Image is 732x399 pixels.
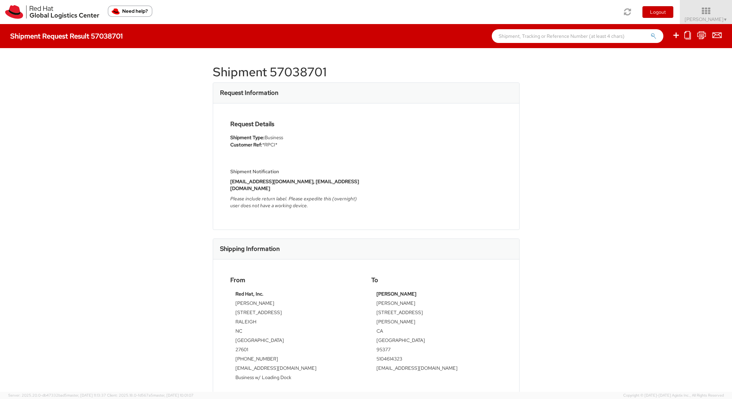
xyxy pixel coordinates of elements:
td: [PERSON_NAME] [235,300,356,309]
td: Business w/ Loading Dock [235,374,356,383]
td: [EMAIL_ADDRESS][DOMAIN_NAME] [235,365,356,374]
td: 5104614323 [376,355,497,365]
span: Server: 2025.20.0-db47332bad5 [8,393,106,398]
span: Copyright © [DATE]-[DATE] Agistix Inc., All Rights Reserved [623,393,724,398]
h1: Shipment 57038701 [213,65,520,79]
span: ▼ [723,17,728,22]
strong: Shipment Type: [230,134,265,141]
input: Shipment, Tracking or Reference Number (at least 4 chars) [492,29,663,43]
td: 95377 [376,346,497,355]
h3: Request Information [220,89,278,96]
td: [STREET_ADDRESS] [235,309,356,318]
td: CA [376,328,497,337]
h5: Shipment Notification [230,169,361,174]
i: Please include return label. Please expedite this (overnight) user does not have a working device. [230,196,357,209]
strong: Red Hat, Inc. [235,291,264,297]
td: RALEIGH [235,318,356,328]
strong: [PERSON_NAME] [376,291,416,297]
h4: To [371,277,502,284]
td: [STREET_ADDRESS] [376,309,497,318]
td: [PERSON_NAME] [376,300,497,309]
h4: Request Details [230,121,361,128]
h4: From [230,277,361,284]
li: Business [230,134,361,141]
strong: [EMAIL_ADDRESS][DOMAIN_NAME], [EMAIL_ADDRESS][DOMAIN_NAME] [230,178,359,191]
td: 27601 [235,346,356,355]
h3: Shipping Information [220,245,280,252]
button: Logout [642,6,673,18]
td: [GEOGRAPHIC_DATA] [376,337,497,346]
td: [PERSON_NAME] [376,318,497,328]
img: rh-logistics-00dfa346123c4ec078e1.svg [5,5,99,19]
td: [EMAIL_ADDRESS][DOMAIN_NAME] [376,365,497,374]
h4: Shipment Request Result 57038701 [10,32,123,40]
strong: Customer Ref: [230,142,262,148]
span: master, [DATE] 10:01:07 [153,393,194,398]
span: [PERSON_NAME] [685,16,728,22]
td: [PHONE_NUMBER] [235,355,356,365]
td: [GEOGRAPHIC_DATA] [235,337,356,346]
button: Need help? [108,5,152,17]
td: NC [235,328,356,337]
span: Client: 2025.18.0-fd567a5 [107,393,194,398]
span: master, [DATE] 11:13:37 [67,393,106,398]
